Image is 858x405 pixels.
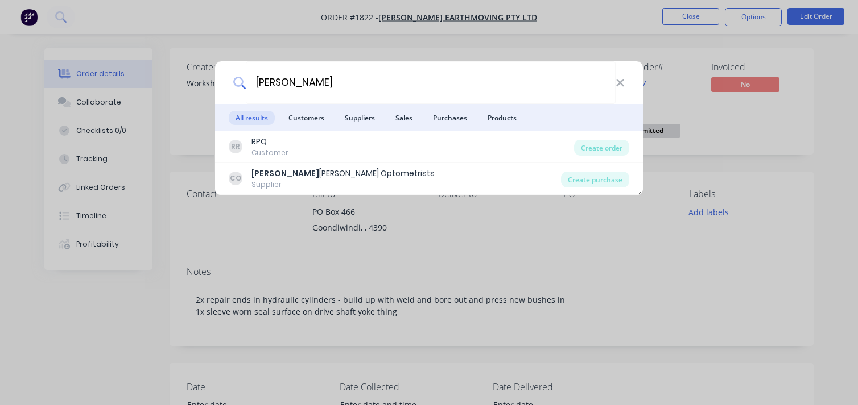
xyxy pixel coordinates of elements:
span: Suppliers [338,111,382,125]
div: Customer [251,148,288,158]
span: Customers [282,111,331,125]
span: Sales [389,111,419,125]
div: Create order [574,140,629,156]
div: [PERSON_NAME] Optometrists [251,168,435,179]
b: [PERSON_NAME] [251,168,319,179]
div: RR [229,140,242,153]
div: RPQ [251,136,288,148]
span: Products [481,111,523,125]
div: CO [229,172,242,185]
div: Supplier [251,179,435,190]
div: Create purchase [561,172,629,187]
input: Start typing a customer or supplier name to create a new order... [246,61,616,104]
span: Purchases [426,111,474,125]
span: All results [229,111,275,125]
